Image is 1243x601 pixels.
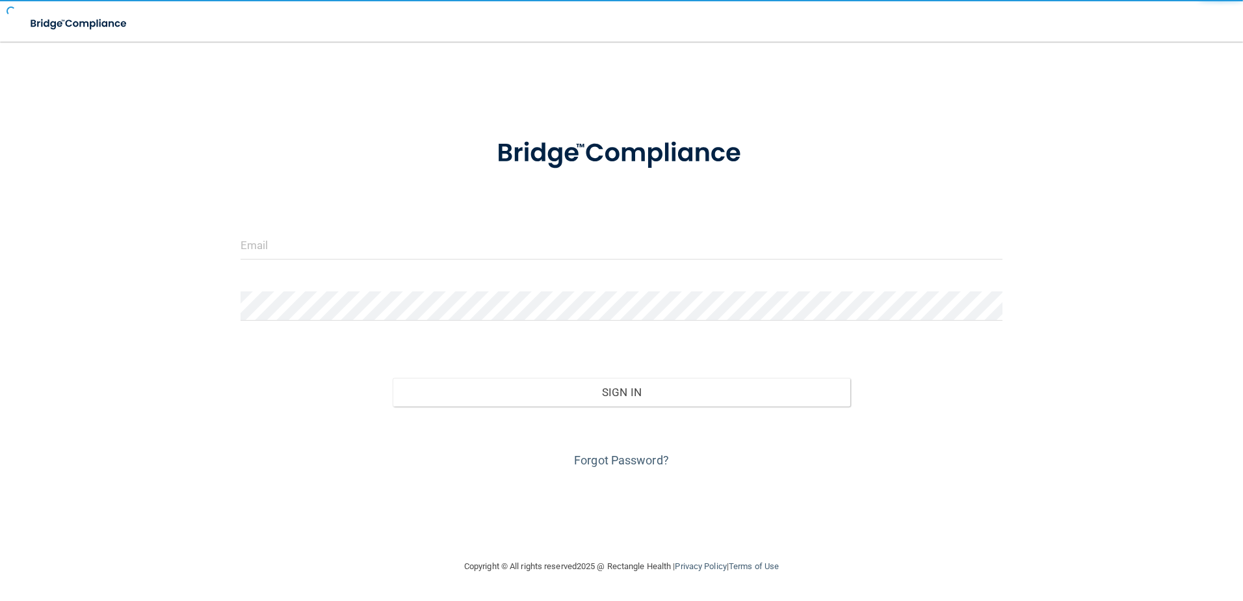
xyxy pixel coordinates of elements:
img: bridge_compliance_login_screen.278c3ca4.svg [20,10,139,37]
a: Forgot Password? [574,453,669,467]
img: bridge_compliance_login_screen.278c3ca4.svg [470,120,773,187]
input: Email [241,230,1003,260]
button: Sign In [393,378,850,407]
div: Copyright © All rights reserved 2025 @ Rectangle Health | | [384,546,859,587]
a: Terms of Use [729,561,779,571]
a: Privacy Policy [675,561,726,571]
